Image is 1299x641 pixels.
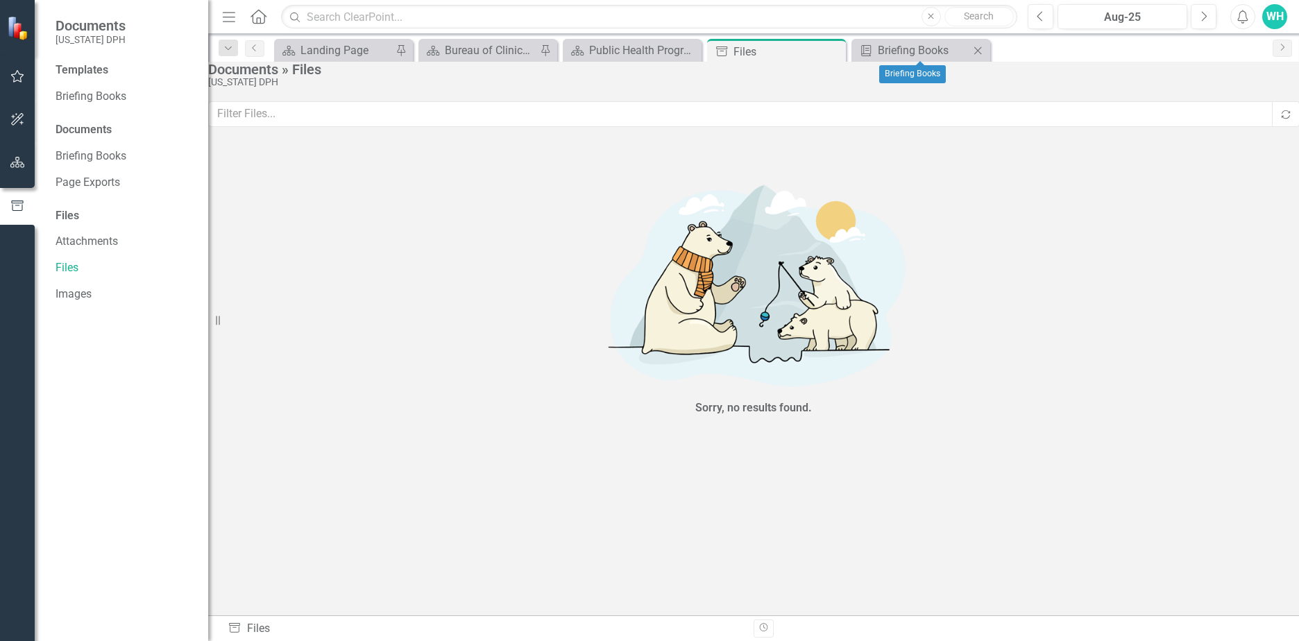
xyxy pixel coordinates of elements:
[878,42,969,59] div: Briefing Books
[208,101,1273,127] input: Filter Files...
[695,400,812,416] div: Sorry, no results found.
[56,175,194,191] a: Page Exports
[445,42,536,59] div: Bureau of Clinical Services
[1058,4,1187,29] button: Aug-25
[281,5,1017,29] input: Search ClearPoint...
[1062,9,1182,26] div: Aug-25
[56,287,194,302] a: Images
[589,42,698,59] div: Public Health Programs
[733,43,842,60] div: Files
[56,17,126,34] span: Documents
[56,208,194,224] div: Files
[56,34,126,45] small: [US_STATE] DPH
[56,234,194,250] a: Attachments
[56,148,194,164] a: Briefing Books
[56,62,194,78] div: Templates
[879,65,946,83] div: Briefing Books
[7,16,31,40] img: ClearPoint Strategy
[422,42,536,59] a: Bureau of Clinical Services
[944,7,1014,26] button: Search
[208,77,1292,87] div: [US_STATE] DPH
[228,621,743,637] div: Files
[278,42,392,59] a: Landing Page
[56,122,194,138] div: Documents
[545,169,962,397] img: No results found
[56,260,194,276] a: Files
[208,62,1292,77] div: Documents » Files
[1262,4,1287,29] button: WH
[56,89,194,105] a: Briefing Books
[964,10,994,22] span: Search
[300,42,392,59] div: Landing Page
[566,42,698,59] a: Public Health Programs
[855,42,969,59] a: Briefing Books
